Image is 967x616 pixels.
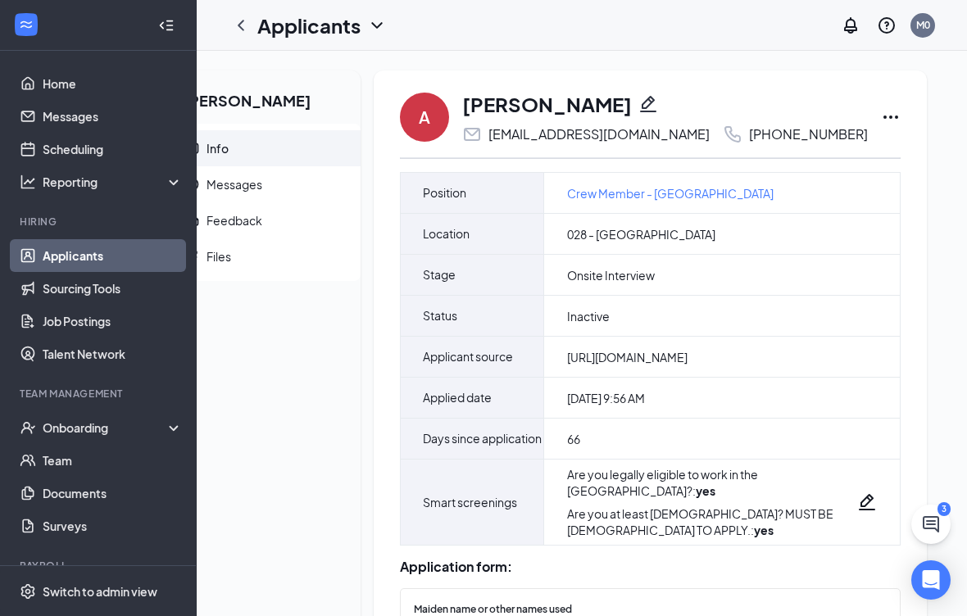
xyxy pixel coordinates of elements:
[43,419,169,436] div: Onboarding
[749,126,868,143] div: [PHONE_NUMBER]
[43,337,183,370] a: Talent Network
[20,559,179,573] div: Payroll
[164,166,361,202] a: ClockMessages
[20,583,36,600] svg: Settings
[207,248,231,265] div: Files
[916,18,930,32] div: M0
[164,238,361,274] a: PaperclipFiles
[462,125,482,144] svg: Email
[43,477,183,510] a: Documents
[43,67,183,100] a: Home
[20,174,36,190] svg: Analysis
[43,444,183,477] a: Team
[567,267,655,283] span: Onsite Interview
[567,349,688,365] span: [URL][DOMAIN_NAME]
[43,239,183,272] a: Applicants
[423,482,517,523] span: Smart screenings
[419,106,430,129] div: A
[207,166,347,202] span: Messages
[567,184,774,202] a: Crew Member - [GEOGRAPHIC_DATA]
[911,505,951,544] button: ChatActive
[231,16,251,35] svg: ChevronLeft
[43,305,183,337] a: Job Postings
[488,126,710,143] div: [EMAIL_ADDRESS][DOMAIN_NAME]
[400,559,901,575] div: Application form:
[567,505,857,538] div: Are you at least [DEMOGRAPHIC_DATA]? MUST BE [DEMOGRAPHIC_DATA] TO APPLY. :
[20,419,36,436] svg: UserCheck
[164,202,361,238] a: ReportFeedback
[423,378,492,418] span: Applied date
[43,510,183,542] a: Surveys
[43,133,183,165] a: Scheduling
[841,16,860,35] svg: Notifications
[911,560,951,600] div: Open Intercom Messenger
[20,387,179,401] div: Team Management
[43,100,183,133] a: Messages
[921,514,941,534] svg: ChatActive
[423,214,470,254] span: Location
[207,212,262,229] div: Feedback
[567,226,715,242] span: 028 - [GEOGRAPHIC_DATA]
[423,419,542,459] span: Days since application
[423,296,457,336] span: Status
[164,70,361,124] h2: [PERSON_NAME]
[857,492,877,512] svg: Pencil
[367,16,387,35] svg: ChevronDown
[937,502,951,516] div: 3
[881,107,901,127] svg: Ellipses
[43,272,183,305] a: Sourcing Tools
[638,94,658,114] svg: Pencil
[423,255,456,295] span: Stage
[567,390,645,406] span: [DATE] 9:56 AM
[423,173,466,213] span: Position
[164,130,361,166] a: ContactCardInfo
[158,17,175,34] svg: Collapse
[20,215,179,229] div: Hiring
[567,431,580,447] span: 66
[18,16,34,33] svg: WorkstreamLogo
[43,174,184,190] div: Reporting
[257,11,361,39] h1: Applicants
[207,140,229,156] div: Info
[877,16,897,35] svg: QuestionInfo
[43,583,157,600] div: Switch to admin view
[567,308,610,324] span: Inactive
[567,466,857,499] div: Are you legally eligible to work in the [GEOGRAPHIC_DATA]? :
[723,125,742,144] svg: Phone
[423,337,513,377] span: Applicant source
[462,90,632,118] h1: [PERSON_NAME]
[754,523,774,537] strong: yes
[696,483,715,498] strong: yes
